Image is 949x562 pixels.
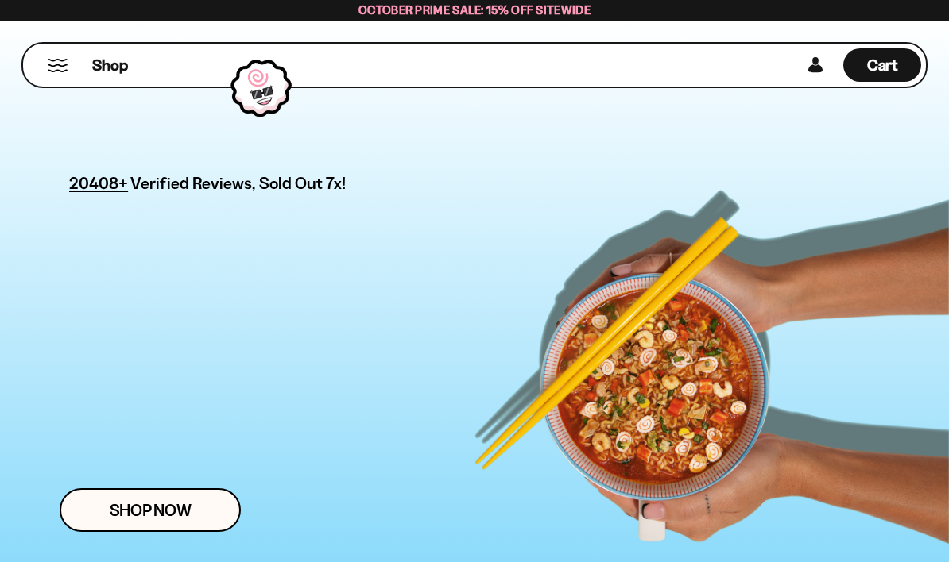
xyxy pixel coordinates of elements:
[47,59,68,72] button: Mobile Menu Trigger
[60,488,241,532] a: Shop Now
[110,502,192,518] span: Shop Now
[867,56,898,75] span: Cart
[69,171,128,195] span: 20408+
[130,173,346,193] span: Verified Reviews, Sold Out 7x!
[92,55,128,76] span: Shop
[358,2,591,17] span: October Prime Sale: 15% off Sitewide
[843,44,921,87] div: Cart
[92,48,128,82] a: Shop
